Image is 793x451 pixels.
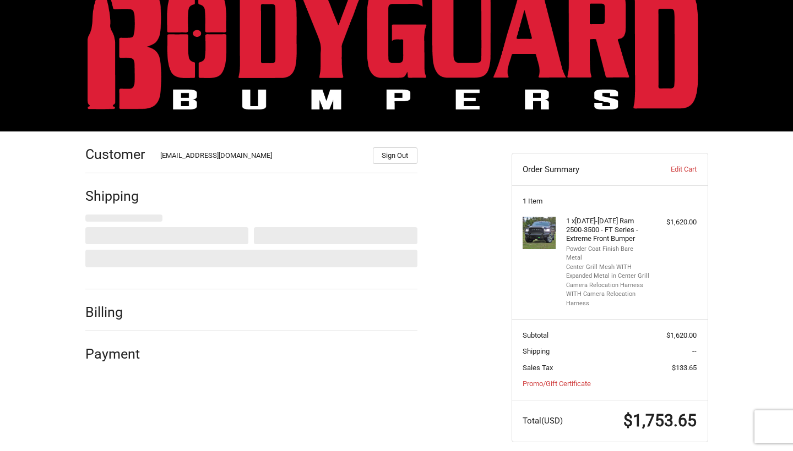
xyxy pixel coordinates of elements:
span: Subtotal [523,331,548,339]
li: Camera Relocation Harness WITH Camera Relocation Harness [566,281,650,309]
h2: Shipping [85,188,150,205]
h2: Billing [85,304,150,321]
div: [EMAIL_ADDRESS][DOMAIN_NAME] [160,150,362,164]
span: Shipping [523,347,550,355]
h3: Order Summary [523,164,642,175]
span: $1,753.65 [623,411,697,430]
h2: Payment [85,345,150,362]
span: -- [692,347,697,355]
div: $1,620.00 [653,217,697,228]
span: Total (USD) [523,416,563,426]
h4: 1 x [DATE]-[DATE] Ram 2500-3500 - FT Series - Extreme Front Bumper [566,217,650,244]
li: Powder Coat Finish Bare Metal [566,245,650,263]
span: $133.65 [672,364,697,372]
h3: 1 Item [523,197,697,206]
span: $1,620.00 [666,331,697,339]
a: Promo/Gift Certificate [523,380,591,388]
h2: Customer [85,146,150,163]
li: Center Grill Mesh WITH Expanded Metal in Center Grill [566,263,650,281]
span: Sales Tax [523,364,553,372]
a: Edit Cart [642,164,697,175]
button: Sign Out [373,147,417,164]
